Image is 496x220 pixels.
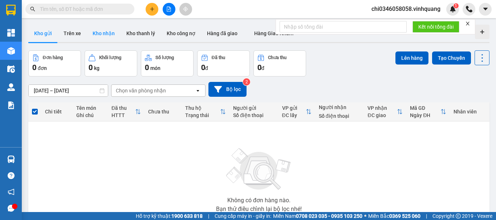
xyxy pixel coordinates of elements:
[7,47,15,55] img: warehouse-icon
[367,112,397,118] div: ĐC giao
[111,112,135,118] div: HTTT
[432,51,471,65] button: Tạo Chuyến
[148,109,178,115] div: Chưa thu
[261,65,264,71] span: đ
[208,212,209,220] span: |
[208,82,247,97] button: Bộ lọc
[195,88,201,94] svg: open
[89,63,93,72] span: 0
[201,25,243,42] button: Hàng đã giao
[29,85,108,96] input: Select a date range.
[368,212,420,220] span: Miền Bắc
[479,3,492,16] button: caret-down
[233,105,275,111] div: Người gửi
[296,213,362,219] strong: 0708 023 035 - 0935 103 250
[94,65,99,71] span: kg
[257,63,261,72] span: 0
[410,112,440,118] div: Ngày ĐH
[482,6,489,12] span: caret-down
[475,25,489,39] div: Tạo kho hàng mới
[87,25,121,42] button: Kho nhận
[282,112,306,118] div: ĐC lấy
[145,63,149,72] span: 0
[282,105,306,111] div: VP gửi
[412,21,459,33] button: Kết nối tổng đài
[465,21,470,26] span: close
[150,65,160,71] span: món
[76,105,104,111] div: Tên món
[161,25,201,42] button: Kho công nợ
[179,3,192,16] button: aim
[146,3,158,16] button: plus
[185,112,220,118] div: Trạng thái
[32,63,36,72] span: 0
[121,25,161,42] button: Kho thanh lý
[406,102,450,121] th: Toggle SortBy
[426,212,427,220] span: |
[7,101,15,109] img: solution-icon
[227,198,290,203] div: Không có đơn hàng nào.
[319,104,361,110] div: Người nhận
[8,172,15,179] span: question-circle
[141,50,194,76] button: Số lượng0món
[85,50,137,76] button: Khối lượng0kg
[280,21,407,33] input: Nhập số tổng đài
[410,105,440,111] div: Mã GD
[8,188,15,195] span: notification
[455,3,457,8] span: 1
[243,78,250,86] sup: 2
[364,215,366,217] span: ⚪️
[8,205,15,212] span: message
[389,213,420,219] strong: 0369 525 060
[40,5,126,13] input: Tìm tên, số ĐT hoặc mã đơn
[364,102,406,121] th: Toggle SortBy
[456,213,461,219] span: copyright
[155,55,174,60] div: Số lượng
[76,112,104,118] div: Ghi chú
[38,65,47,71] span: đơn
[233,112,275,118] div: Số điện thoại
[197,50,250,76] button: Đã thu0đ
[163,3,175,16] button: file-add
[7,155,15,163] img: warehouse-icon
[395,51,428,65] button: Lên hàng
[279,102,315,121] th: Toggle SortBy
[185,105,220,111] div: Thu hộ
[418,23,454,31] span: Kết nối tổng đài
[273,212,362,220] span: Miền Nam
[450,6,456,12] img: icon-new-feature
[454,109,486,115] div: Nhân viên
[111,105,135,111] div: Đã thu
[215,212,271,220] span: Cung cấp máy in - giấy in:
[166,7,171,12] span: file-add
[28,25,58,42] button: Kho gửi
[30,7,35,12] span: search
[367,105,397,111] div: VP nhận
[136,212,203,220] span: Hỗ trợ kỹ thuật:
[253,50,306,76] button: Chưa thu0đ
[212,55,225,60] div: Đã thu
[183,7,188,12] span: aim
[466,6,472,12] img: phone-icon
[366,4,446,13] span: chi0346058058.vinhquang
[201,63,205,72] span: 0
[7,83,15,91] img: warehouse-icon
[171,213,203,219] strong: 1900 633 818
[7,65,15,73] img: warehouse-icon
[43,55,63,60] div: Đơn hàng
[150,7,155,12] span: plus
[268,55,286,60] div: Chưa thu
[6,5,16,16] img: logo-vxr
[254,30,293,36] span: Hàng Giao Nhầm
[108,102,145,121] th: Toggle SortBy
[216,206,302,212] div: Bạn thử điều chỉnh lại bộ lọc nhé!
[182,102,229,121] th: Toggle SortBy
[454,3,459,8] sup: 1
[7,29,15,37] img: dashboard-icon
[58,25,87,42] button: Trên xe
[205,65,208,71] span: đ
[99,55,121,60] div: Khối lượng
[223,144,295,195] img: svg+xml;base64,PHN2ZyBjbGFzcz0ibGlzdC1wbHVnX19zdmciIHhtbG5zPSJodHRwOi8vd3d3LnczLm9yZy8yMDAwL3N2Zy...
[28,50,81,76] button: Đơn hàng0đơn
[319,113,361,119] div: Số điện thoại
